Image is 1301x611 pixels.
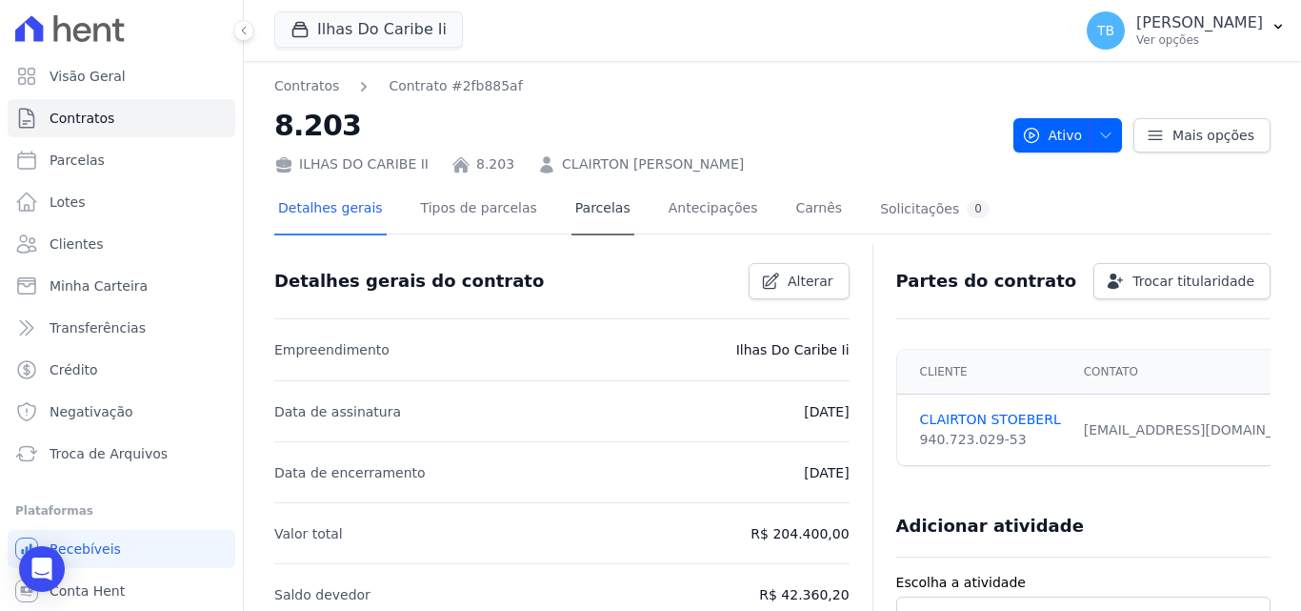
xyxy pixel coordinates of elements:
[476,154,514,174] a: 8.203
[8,99,235,137] a: Contratos
[8,530,235,568] a: Recebíveis
[8,141,235,179] a: Parcelas
[274,104,998,147] h2: 8.203
[8,393,235,431] a: Negativação
[50,444,168,463] span: Troca de Arquivos
[1071,4,1301,57] button: TB [PERSON_NAME] Ver opções
[274,11,463,48] button: Ilhas Do Caribe Ii
[50,318,146,337] span: Transferências
[274,270,544,293] h3: Detalhes gerais do contrato
[274,76,339,96] a: Contratos
[274,185,387,235] a: Detalhes gerais
[50,109,114,128] span: Contratos
[50,193,86,212] span: Lotes
[274,338,390,361] p: Empreendimento
[50,360,98,379] span: Crédito
[50,234,103,254] span: Clientes
[876,185,993,235] a: Solicitações0
[8,225,235,263] a: Clientes
[896,270,1077,293] h3: Partes do contrato
[274,76,998,96] nav: Breadcrumb
[804,400,849,423] p: [DATE]
[736,338,850,361] p: Ilhas Do Caribe Ii
[759,583,849,606] p: R$ 42.360,20
[8,267,235,305] a: Minha Carteira
[1093,263,1271,299] a: Trocar titularidade
[665,185,762,235] a: Antecipações
[50,276,148,295] span: Minha Carteira
[274,522,343,545] p: Valor total
[896,573,1271,593] label: Escolha a atividade
[1022,118,1083,153] span: Ativo
[8,351,235,389] a: Crédito
[749,263,850,299] a: Alterar
[50,402,133,421] span: Negativação
[804,461,849,484] p: [DATE]
[880,200,990,218] div: Solicitações
[751,522,849,545] p: R$ 204.400,00
[571,185,634,235] a: Parcelas
[274,583,370,606] p: Saldo devedor
[967,200,990,218] div: 0
[1172,126,1254,145] span: Mais opções
[8,572,235,610] a: Conta Hent
[274,461,426,484] p: Data de encerramento
[8,309,235,347] a: Transferências
[274,154,429,174] div: ILHAS DO CARIBE II
[417,185,541,235] a: Tipos de parcelas
[8,57,235,95] a: Visão Geral
[8,183,235,221] a: Lotes
[1013,118,1123,153] button: Ativo
[1136,32,1263,48] p: Ver opções
[274,400,401,423] p: Data de assinatura
[791,185,846,235] a: Carnês
[1097,24,1114,37] span: TB
[897,350,1072,395] th: Cliente
[8,435,235,473] a: Troca de Arquivos
[788,272,833,291] span: Alterar
[15,499,228,522] div: Plataformas
[1136,13,1263,32] p: [PERSON_NAME]
[562,154,744,174] a: CLAIRTON [PERSON_NAME]
[50,540,121,559] span: Recebíveis
[50,581,125,601] span: Conta Hent
[920,430,1061,450] div: 940.723.029-53
[1133,118,1271,153] a: Mais opções
[896,515,1084,538] h3: Adicionar atividade
[50,151,105,170] span: Parcelas
[19,546,65,592] div: Open Intercom Messenger
[920,410,1061,430] a: CLAIRTON STOEBERL
[1132,272,1254,291] span: Trocar titularidade
[274,76,523,96] nav: Breadcrumb
[50,67,126,86] span: Visão Geral
[389,76,522,96] a: Contrato #2fb885af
